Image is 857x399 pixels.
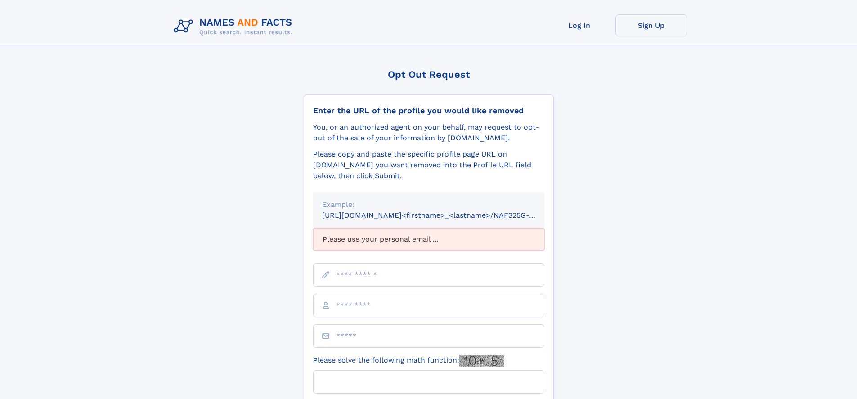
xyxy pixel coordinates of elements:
small: [URL][DOMAIN_NAME]<firstname>_<lastname>/NAF325G-xxxxxxxx [322,211,561,220]
label: Please solve the following math function: [313,355,504,367]
div: Please copy and paste the specific profile page URL on [DOMAIN_NAME] you want removed into the Pr... [313,149,544,181]
div: You, or an authorized agent on your behalf, may request to opt-out of the sale of your informatio... [313,122,544,143]
div: Opt Out Request [304,69,554,80]
a: Sign Up [615,14,687,36]
img: Logo Names and Facts [170,14,300,39]
div: Example: [322,199,535,210]
a: Log In [543,14,615,36]
div: Please use your personal email ... [313,228,544,251]
div: Enter the URL of the profile you would like removed [313,106,544,116]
